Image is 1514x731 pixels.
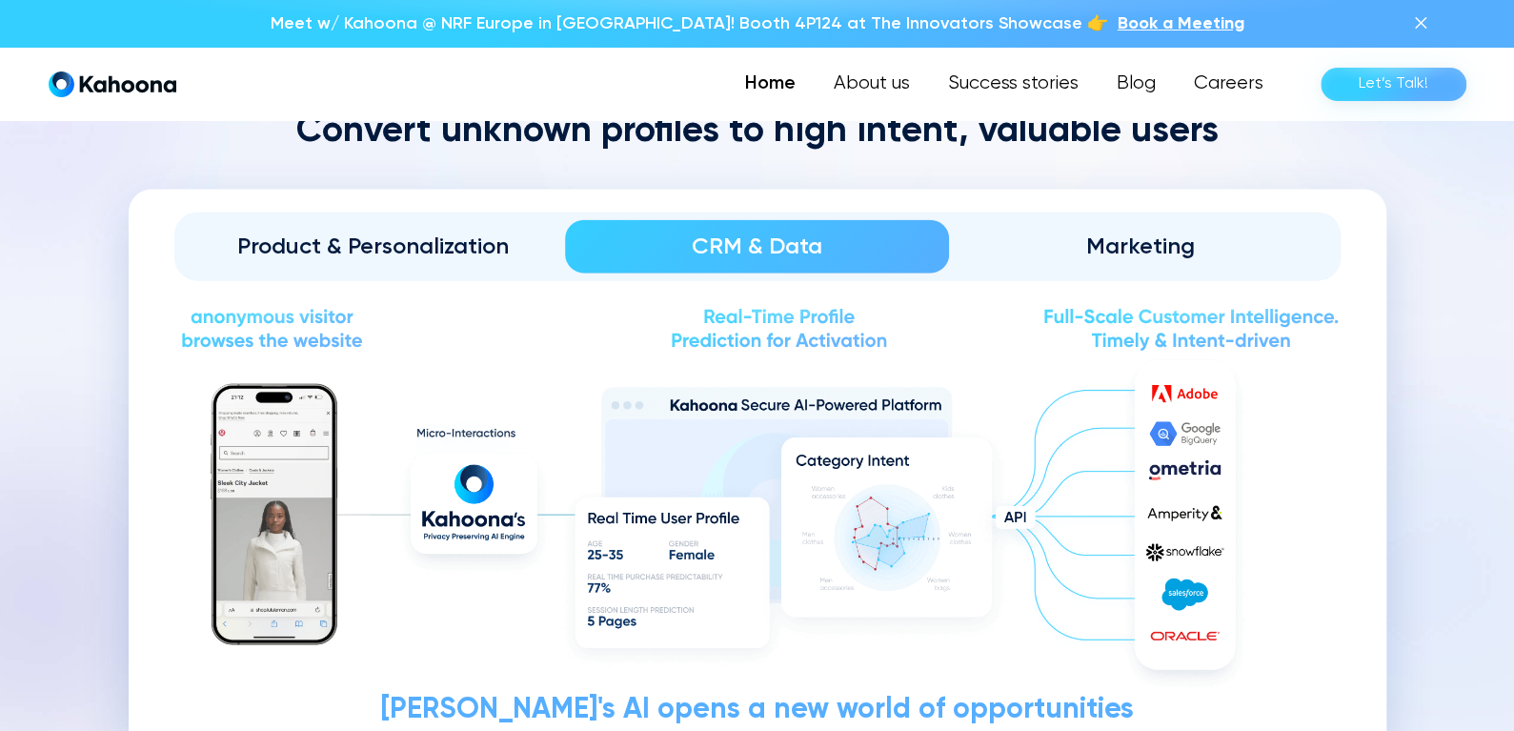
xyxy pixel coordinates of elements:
a: Home [726,65,815,103]
a: Careers [1175,65,1282,103]
a: About us [815,65,929,103]
a: Book a Meeting [1118,11,1244,36]
span: Book a Meeting [1118,15,1244,32]
a: home [49,71,176,98]
a: Let’s Talk! [1321,68,1466,101]
h2: Convert unknown profiles to high intent, valuable users [129,110,1386,155]
div: CRM & Data [592,232,922,262]
div: [PERSON_NAME]'s AI opens a new world of opportunities [174,696,1341,725]
a: Success stories [929,65,1098,103]
p: Meet w/ Kahoona @ NRF Europe in [GEOGRAPHIC_DATA]! Booth 4P124 at The Innovators Showcase 👉 [271,11,1108,36]
div: Marketing [976,232,1306,262]
div: Product & Personalization [209,232,539,262]
a: Blog [1098,65,1175,103]
div: Let’s Talk! [1359,69,1428,99]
